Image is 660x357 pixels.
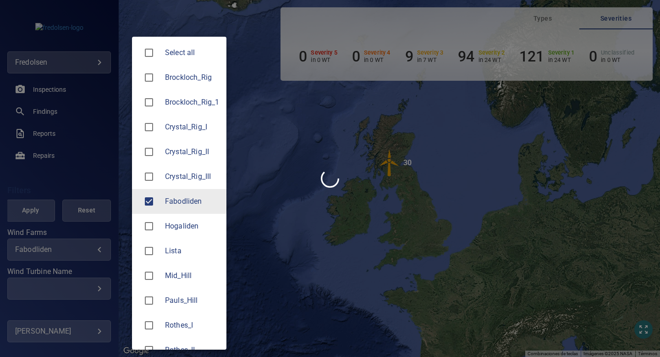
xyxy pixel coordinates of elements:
[165,122,219,133] span: Crystal_Rig_I
[139,316,159,335] span: Rothes_I
[139,93,159,112] span: Brockloch_Rig_1
[165,47,219,58] span: Select all
[165,295,219,306] span: Pauls_Hill
[139,117,159,137] span: Crystal_Rig_I
[165,122,219,133] div: Wind Farms Crystal_Rig_I
[165,245,219,257] div: Wind Farms Lista
[165,320,219,331] div: Wind Farms Rothes_I
[165,245,219,257] span: Lista
[165,196,219,207] span: Fabodliden
[165,320,219,331] span: Rothes_I
[165,221,219,232] span: Hogaliden
[165,171,219,182] div: Wind Farms Crystal_Rig_III
[139,266,159,285] span: Mid_Hill
[139,291,159,310] span: Pauls_Hill
[165,97,219,108] div: Wind Farms Brockloch_Rig_1
[165,146,219,157] div: Wind Farms Crystal_Rig_II
[165,295,219,306] div: Wind Farms Pauls_Hill
[139,142,159,162] span: Crystal_Rig_II
[165,345,219,356] div: Wind Farms Rothes_II
[139,68,159,87] span: Brockloch_Rig
[139,167,159,186] span: Crystal_Rig_III
[165,345,219,356] span: Rothes_II
[165,171,219,182] span: Crystal_Rig_III
[139,217,159,236] span: Hogaliden
[139,192,159,211] span: Fabodliden
[165,196,219,207] div: Wind Farms Fabodliden
[165,221,219,232] div: Wind Farms Hogaliden
[165,97,219,108] span: Brockloch_Rig_1
[139,241,159,261] span: Lista
[165,72,219,83] div: Wind Farms Brockloch_Rig
[165,270,219,281] span: Mid_Hill
[165,270,219,281] div: Wind Farms Mid_Hill
[165,72,219,83] span: Brockloch_Rig
[165,146,219,157] span: Crystal_Rig_II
